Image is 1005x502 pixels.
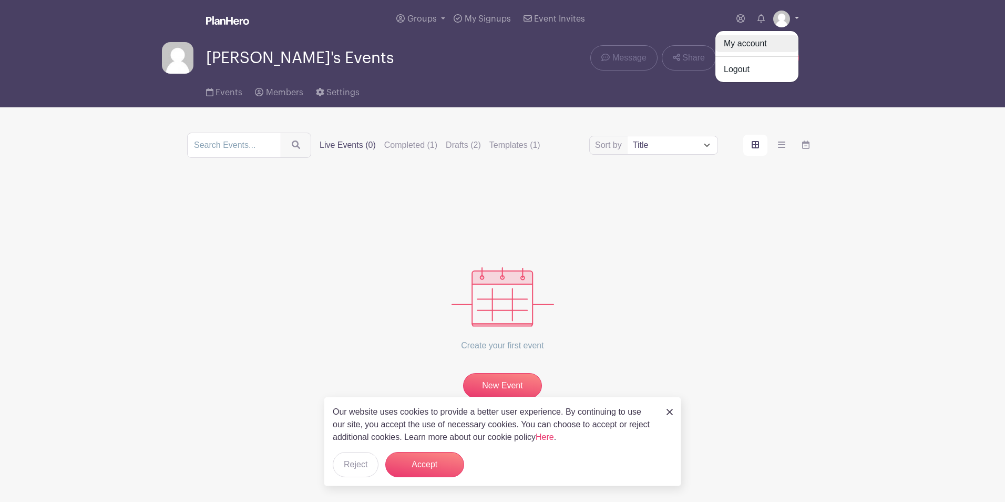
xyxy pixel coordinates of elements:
[452,327,554,365] p: Create your first event
[612,52,647,64] span: Message
[534,15,585,23] span: Event Invites
[316,74,360,107] a: Settings
[446,139,481,152] label: Drafts (2)
[743,135,818,156] div: order and view
[715,35,798,52] a: My account
[715,61,798,78] a: Logout
[595,139,625,152] label: Sort by
[320,139,540,152] div: filters
[384,139,437,152] label: Completed (1)
[407,15,437,23] span: Groups
[773,11,790,27] img: default-ce2991bfa6775e67f084385cd625a349d9dcbb7a52a09fb2fda1e96e2d18dcdb.png
[662,45,716,71] a: Share
[489,139,540,152] label: Templates (1)
[590,45,657,71] a: Message
[333,452,378,477] button: Reject
[206,74,242,107] a: Events
[333,406,655,444] p: Our website uses cookies to provide a better user experience. By continuing to use our site, you ...
[266,88,303,97] span: Members
[463,373,542,398] a: New Event
[187,133,281,158] input: Search Events...
[162,42,193,74] img: default-ce2991bfa6775e67f084385cd625a349d9dcbb7a52a09fb2fda1e96e2d18dcdb.png
[206,49,394,67] span: [PERSON_NAME]'s Events
[666,409,673,415] img: close_button-5f87c8562297e5c2d7936805f587ecaba9071eb48480494691a3f1689db116b3.svg
[216,88,242,97] span: Events
[536,433,554,441] a: Here
[206,16,249,25] img: logo_white-6c42ec7e38ccf1d336a20a19083b03d10ae64f83f12c07503d8b9e83406b4c7d.svg
[385,452,464,477] button: Accept
[452,267,554,327] img: events_empty-56550af544ae17c43cc50f3ebafa394433d06d5f1891c01edc4b5d1d59cfda54.svg
[715,31,799,83] div: Groups
[682,52,705,64] span: Share
[465,15,511,23] span: My Signups
[255,74,303,107] a: Members
[326,88,360,97] span: Settings
[320,139,376,152] label: Live Events (0)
